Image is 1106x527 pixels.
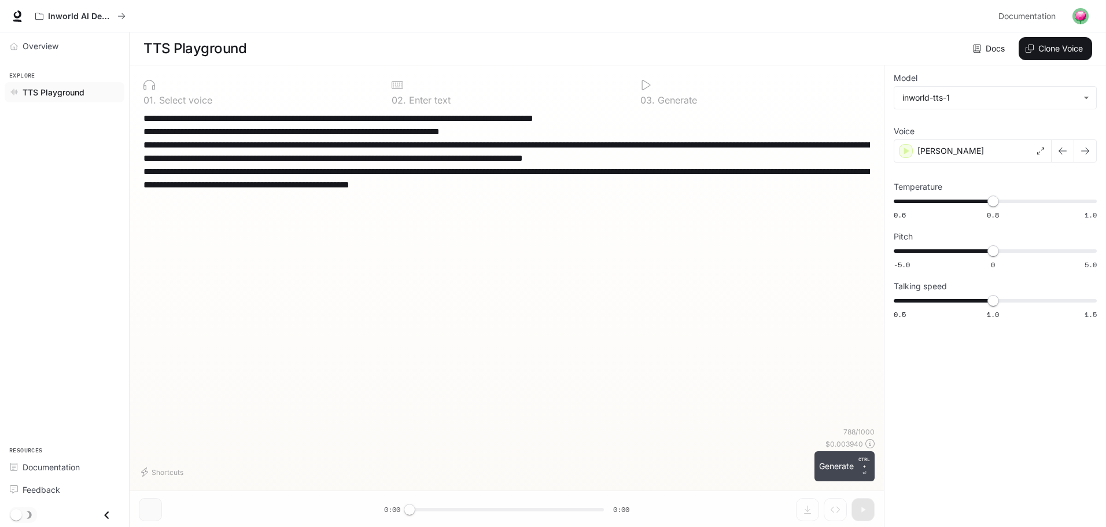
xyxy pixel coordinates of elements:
[994,5,1064,28] a: Documentation
[991,260,995,270] span: 0
[902,92,1078,104] div: inworld-tts-1
[1085,210,1097,220] span: 1.0
[23,461,80,473] span: Documentation
[23,40,58,52] span: Overview
[843,427,875,437] p: 788 / 1000
[5,480,124,500] a: Feedback
[139,463,188,481] button: Shortcuts
[1085,260,1097,270] span: 5.0
[987,309,999,319] span: 1.0
[894,233,913,241] p: Pitch
[1069,5,1092,28] button: User avatar
[143,37,246,60] h1: TTS Playground
[156,95,212,105] p: Select voice
[987,210,999,220] span: 0.8
[894,282,947,290] p: Talking speed
[5,457,124,477] a: Documentation
[1072,8,1089,24] img: User avatar
[23,86,84,98] span: TTS Playground
[858,456,870,470] p: CTRL +
[640,95,655,105] p: 0 3 .
[894,74,917,82] p: Model
[23,484,60,496] span: Feedback
[894,183,942,191] p: Temperature
[894,127,915,135] p: Voice
[1019,37,1092,60] button: Clone Voice
[5,36,124,56] a: Overview
[392,95,406,105] p: 0 2 .
[5,82,124,102] a: TTS Playground
[894,260,910,270] span: -5.0
[825,439,863,449] p: $ 0.003940
[406,95,451,105] p: Enter text
[814,451,875,481] button: GenerateCTRL +⏎
[10,508,22,521] span: Dark mode toggle
[1085,309,1097,319] span: 1.5
[30,5,131,28] button: All workspaces
[143,95,156,105] p: 0 1 .
[894,87,1096,109] div: inworld-tts-1
[971,37,1009,60] a: Docs
[858,456,870,477] p: ⏎
[94,503,120,527] button: Close drawer
[48,12,113,21] p: Inworld AI Demos
[894,210,906,220] span: 0.6
[655,95,697,105] p: Generate
[894,309,906,319] span: 0.5
[998,9,1056,24] span: Documentation
[917,145,984,157] p: [PERSON_NAME]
